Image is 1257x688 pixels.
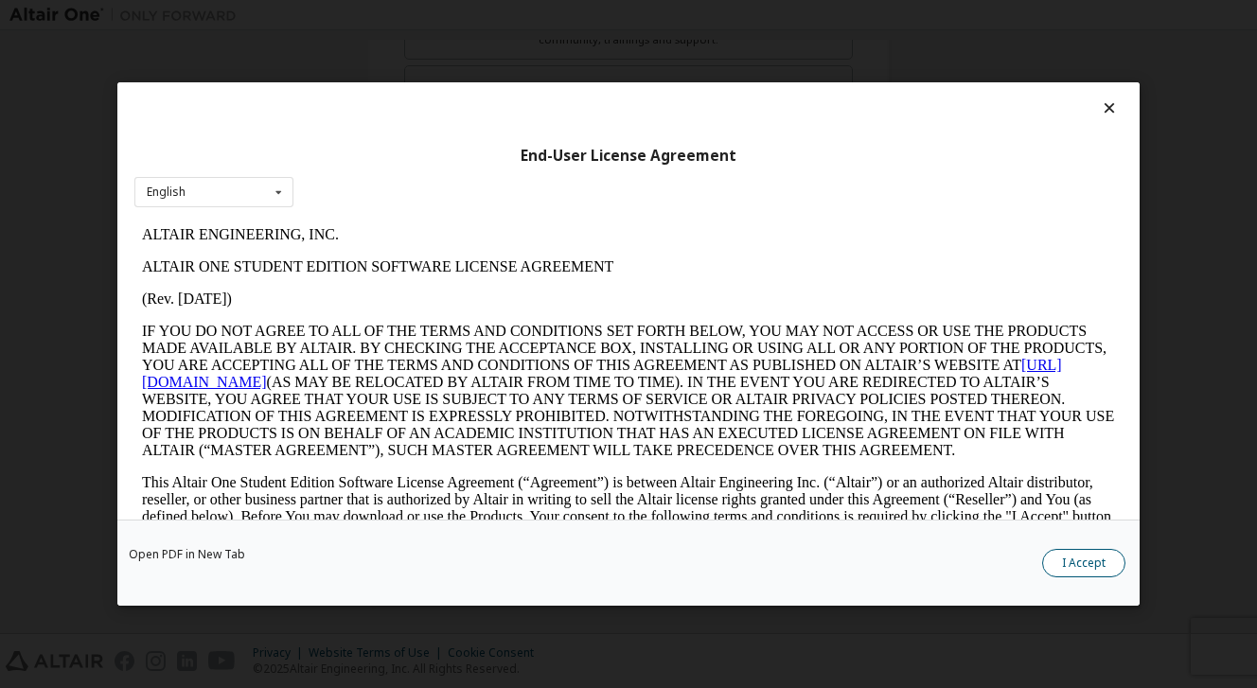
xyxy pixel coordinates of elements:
[129,549,245,560] a: Open PDF in New Tab
[134,147,1123,166] div: End-User License Agreement
[8,72,981,89] p: (Rev. [DATE])
[8,104,981,240] p: IF YOU DO NOT AGREE TO ALL OF THE TERMS AND CONDITIONS SET FORTH BELOW, YOU MAY NOT ACCESS OR USE...
[147,186,186,198] div: English
[8,8,981,25] p: ALTAIR ENGINEERING, INC.
[1042,549,1125,577] button: I Accept
[8,40,981,57] p: ALTAIR ONE STUDENT EDITION SOFTWARE LICENSE AGREEMENT
[8,256,981,324] p: This Altair One Student Edition Software License Agreement (“Agreement”) is between Altair Engine...
[8,138,928,171] a: [URL][DOMAIN_NAME]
